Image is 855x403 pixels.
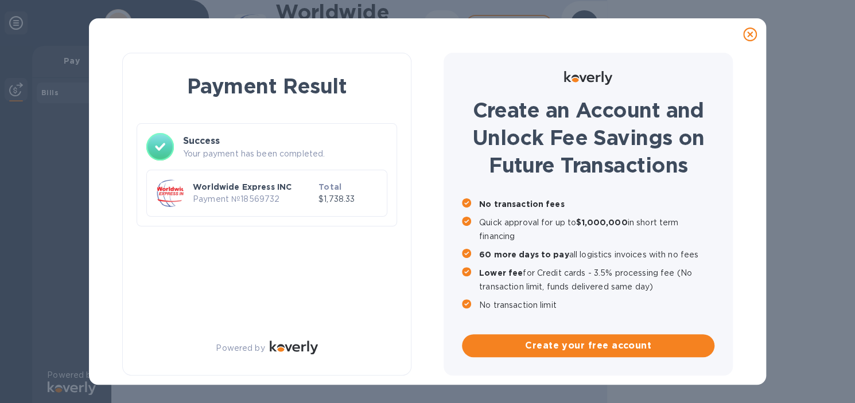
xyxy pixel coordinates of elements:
[479,250,569,259] b: 60 more days to pay
[471,339,705,353] span: Create your free account
[479,199,565,209] b: No transaction fees
[479,268,523,277] b: Lower fee
[216,342,265,354] p: Powered by
[183,134,387,148] h3: Success
[183,148,387,160] p: Your payment has been completed.
[479,298,714,312] p: No transaction limit
[318,193,378,205] p: $1,738.33
[564,71,612,85] img: Logo
[462,334,714,357] button: Create your free account
[479,266,714,294] p: for Credit cards - 3.5% processing fee (No transaction limit, funds delivered same day)
[479,216,714,243] p: Quick approval for up to in short term financing
[576,218,627,227] b: $1,000,000
[193,181,314,193] p: Worldwide Express INC
[479,248,714,261] p: all logistics invoices with no fees
[462,96,714,179] h1: Create an Account and Unlock Fee Savings on Future Transactions
[270,341,318,354] img: Logo
[193,193,314,205] p: Payment № 18569732
[141,72,392,100] h1: Payment Result
[318,182,341,191] b: Total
